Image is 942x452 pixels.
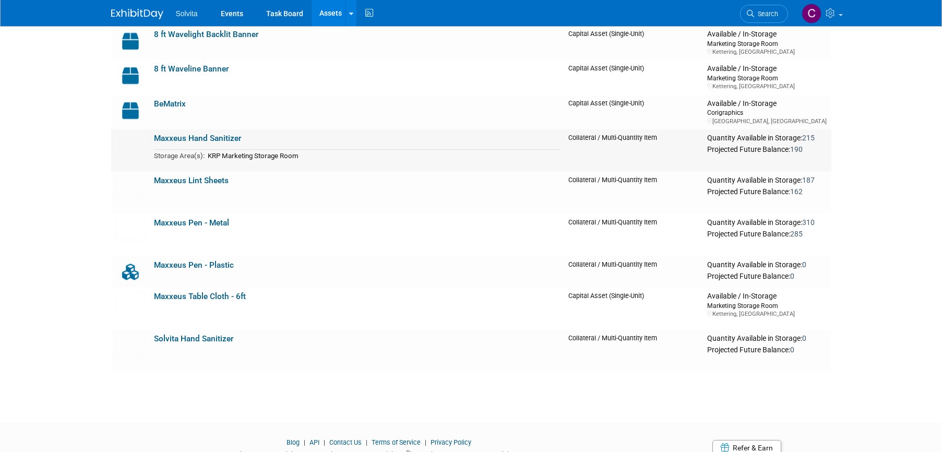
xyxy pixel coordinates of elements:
[564,25,703,60] td: Capital Asset (Single-Unit)
[154,292,246,301] a: Maxxeus Table Cloth - 6ft
[707,82,827,90] div: Kettering, [GEOGRAPHIC_DATA]
[707,108,827,117] div: Corigraphics
[707,48,827,56] div: Kettering, [GEOGRAPHIC_DATA]
[802,4,821,23] img: Cindy Miller
[154,260,234,270] a: Maxxeus Pen - Plastic
[707,39,827,48] div: Marketing Storage Room
[363,438,370,446] span: |
[790,145,803,153] span: 190
[802,334,806,342] span: 0
[707,270,827,281] div: Projected Future Balance:
[176,9,198,18] span: Solvita
[115,99,146,122] img: Capital-Asset-Icon-2.png
[707,260,827,270] div: Quantity Available in Storage:
[154,334,233,343] a: Solvita Hand Sanitizer
[707,176,827,185] div: Quantity Available in Storage:
[707,218,827,228] div: Quantity Available in Storage:
[115,260,146,283] img: Collateral-Icon-2.png
[321,438,328,446] span: |
[564,95,703,129] td: Capital Asset (Single-Unit)
[802,176,815,184] span: 187
[564,288,703,330] td: Capital Asset (Single-Unit)
[154,152,205,160] span: Storage Area(s):
[111,9,163,19] img: ExhibitDay
[707,343,827,355] div: Projected Future Balance:
[707,134,827,143] div: Quantity Available in Storage:
[329,438,362,446] a: Contact Us
[802,134,815,142] span: 215
[707,185,827,197] div: Projected Future Balance:
[790,272,794,280] span: 0
[790,187,803,196] span: 162
[707,334,827,343] div: Quantity Available in Storage:
[740,5,788,23] a: Search
[564,330,703,372] td: Collateral / Multi-Quantity Item
[790,230,803,238] span: 285
[154,218,229,228] a: Maxxeus Pen - Metal
[422,438,429,446] span: |
[564,129,703,172] td: Collateral / Multi-Quantity Item
[707,228,827,239] div: Projected Future Balance:
[707,310,827,318] div: Kettering, [GEOGRAPHIC_DATA]
[309,438,319,446] a: API
[287,438,300,446] a: Blog
[205,149,561,161] td: KRP Marketing Storage Room
[564,60,703,94] td: Capital Asset (Single-Unit)
[707,30,827,39] div: Available / In-Storage
[154,64,229,74] a: 8 ft Waveline Banner
[154,134,241,143] a: Maxxeus Hand Sanitizer
[802,218,815,227] span: 310
[754,10,778,18] span: Search
[564,256,703,288] td: Collateral / Multi-Quantity Item
[431,438,471,446] a: Privacy Policy
[154,176,229,185] a: Maxxeus Lint Sheets
[707,99,827,109] div: Available / In-Storage
[707,143,827,154] div: Projected Future Balance:
[707,117,827,125] div: [GEOGRAPHIC_DATA], [GEOGRAPHIC_DATA]
[115,30,146,53] img: Capital-Asset-Icon-2.png
[802,260,806,269] span: 0
[564,214,703,256] td: Collateral / Multi-Quantity Item
[154,30,258,39] a: 8 ft Wavelight Backlit Banner
[115,64,146,87] img: Capital-Asset-Icon-2.png
[372,438,421,446] a: Terms of Service
[154,99,186,109] a: BeMatrix
[707,292,827,301] div: Available / In-Storage
[707,64,827,74] div: Available / In-Storage
[707,301,827,310] div: Marketing Storage Room
[707,74,827,82] div: Marketing Storage Room
[301,438,308,446] span: |
[564,172,703,214] td: Collateral / Multi-Quantity Item
[790,346,794,354] span: 0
